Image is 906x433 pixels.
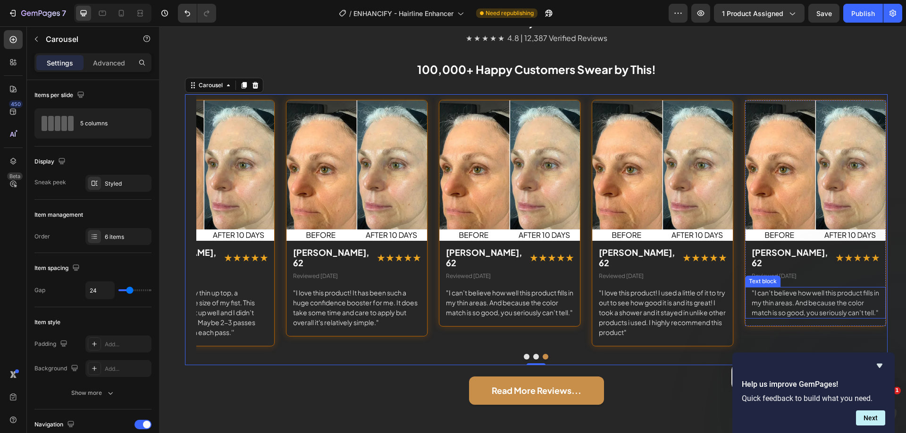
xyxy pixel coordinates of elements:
div: Beta [7,172,23,180]
button: Dot [365,327,370,333]
p: ★ ★ ★ ★ ★ [371,226,414,237]
div: Add... [105,365,149,373]
div: Item spacing [34,262,82,275]
h2: WE HAVe THE CUSTOMER DATA TO BACK IT UP [8,401,747,429]
p: "I can’t believe how well this product fills in my thin areas. And because the color match is so ... [287,261,414,291]
span: Hi, It's [PERSON_NAME] again 😊 Just want to follow up since I have not received any response from... [41,27,162,110]
p: Advanced [93,58,125,68]
p: Carousel [46,33,126,45]
p: 7 [62,8,66,19]
div: Undo/Redo [178,4,216,23]
button: Carousel Back Arrow [45,190,60,205]
button: Publish [843,4,883,23]
div: Show more [71,388,115,398]
div: Rich Text Editor. Editing area: main [439,261,568,312]
img: gempages_500521757698950374-cd6e44e6-b951-47f3-8a9a-a5e1ce9090e1.webp [586,74,727,214]
div: Background [34,362,80,375]
div: 450 [9,100,23,108]
div: Item management [34,211,83,219]
iframe: Design area [159,26,906,433]
div: Gap [34,286,45,294]
p: [PERSON_NAME], 62 [134,221,212,242]
p: Reviewed [DATE] [134,245,261,254]
img: gempages_500521757698950374-cd6e44e6-b951-47f3-8a9a-a5e1ce9090e1.webp [280,74,421,214]
img: gempages_500521757698950374-cd6e44e6-b951-47f3-8a9a-a5e1ce9090e1.webp [127,74,268,214]
button: 7 [4,4,70,23]
p: Reviewed [DATE] [440,245,567,254]
p: Settings [47,58,73,68]
span: Save [816,9,832,17]
span: 1 [893,387,901,394]
img: gempages_500521757698950374-cd6e44e6-b951-47f3-8a9a-a5e1ce9090e1.webp [433,74,574,214]
div: 5 columns [80,113,138,134]
button: Dot [384,327,389,333]
iframe: Intercom notifications message [717,342,906,408]
p: 100,000+ Happy Customers Swear by This! [201,34,554,52]
div: Padding [34,338,69,351]
p: Message from Kiran, sent 4h ago [41,36,163,45]
p: ★ ★ ★ ★ ★ [677,226,720,237]
button: <p>Read More Reviews...</p> [310,350,445,378]
div: Carousel [38,55,66,63]
h2: Help us improve GemPages! [742,379,885,390]
div: Sneak peek [34,178,66,187]
button: Next question [856,410,885,425]
span: ENHANCIFY - Hairline Enhancer [353,8,453,18]
p: Read More Reviews... [333,359,422,369]
div: Items per slide [34,89,86,102]
p: Quick feedback to build what you need. [742,394,885,403]
div: Navigation [34,418,76,431]
button: Hide survey [874,360,885,371]
p: [PERSON_NAME], 62 [287,221,365,242]
p: Reviewed [DATE] [287,245,414,254]
p: Reviewed [DATE] [593,245,720,254]
input: Auto [86,282,114,299]
div: Display [34,155,67,168]
div: Help us improve GemPages! [742,360,885,425]
p: ★ ★ ★ ★ ★ [524,226,567,237]
div: Publish [851,8,875,18]
p: "I love this product! I used a little of it to try out to see how good it is and its great! I too... [440,261,567,311]
p: [PERSON_NAME], 62 [440,221,518,242]
div: Order [34,232,50,241]
div: Text block [588,251,620,259]
span: 1 product assigned [722,8,783,18]
button: Show more [34,384,151,401]
p: "I love this product! It has been such a huge confidence booster for me. It does take some time a... [134,261,261,301]
button: Save [808,4,839,23]
div: Styled [105,180,149,188]
button: 1 product assigned [714,4,805,23]
div: Item style [34,318,60,327]
span: Need republishing [486,9,534,17]
div: 6 items [105,233,149,241]
p: "I can’t believe how well this product fills in my thin areas. And because the color match is so ... [593,261,720,291]
span: / [349,8,352,18]
p: [PERSON_NAME], 62 [593,221,671,242]
button: Dot [374,327,380,333]
p: ★ ★ ★ ★ ★ [65,226,109,237]
div: Add... [105,340,149,349]
p: ★ ★ ★ ★ ★ [218,226,261,237]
